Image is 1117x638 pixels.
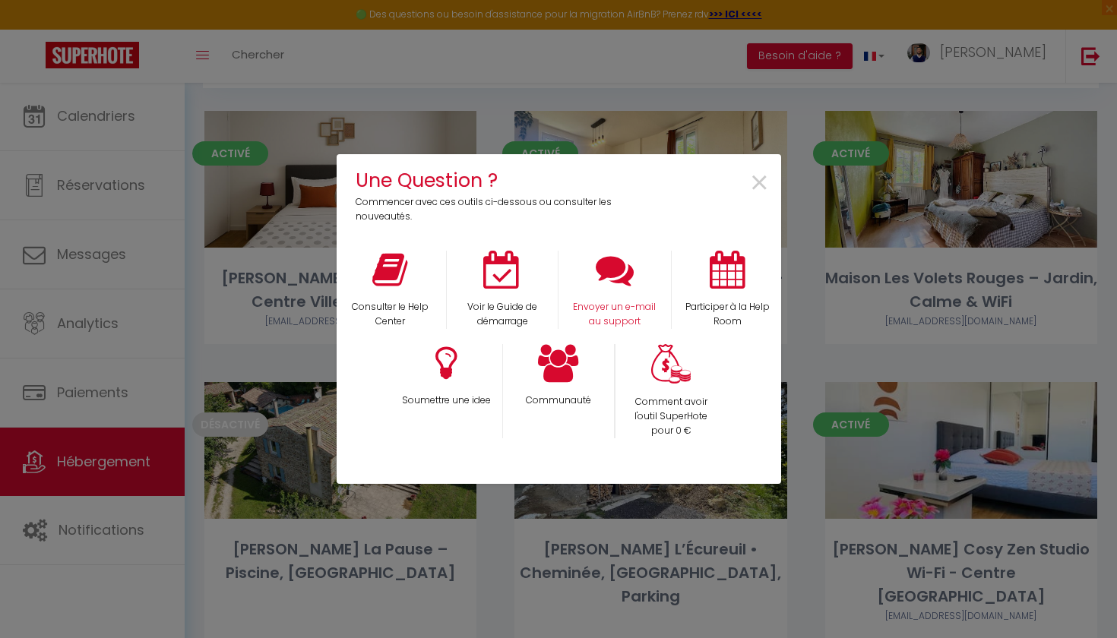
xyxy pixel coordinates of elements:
p: Participer à la Help Room [682,300,774,329]
p: Communauté [513,393,604,408]
p: Comment avoir l'outil SuperHote pour 0 € [625,395,717,438]
p: Commencer avec ces outils ci-dessous ou consulter les nouveautés. [356,195,622,224]
p: Consulter le Help Center [344,300,437,329]
img: Money bag [651,344,691,384]
span: × [749,159,770,207]
p: Soumettre une idee [400,393,492,408]
p: Voir le Guide de démarrage [457,300,548,329]
p: Envoyer un e-mail au support [568,300,661,329]
button: Close [749,166,770,201]
h4: Une Question ? [356,166,622,195]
